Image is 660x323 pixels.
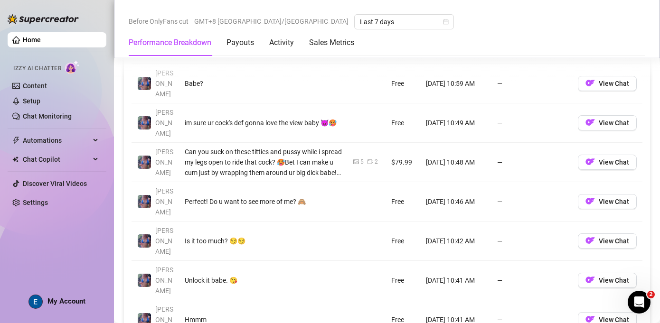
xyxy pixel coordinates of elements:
[309,37,354,48] div: Sales Metrics
[599,198,629,205] span: View Chat
[155,187,173,216] span: [PERSON_NAME]
[155,148,173,176] span: [PERSON_NAME]
[185,118,342,128] div: im sure ur cock's def gonna love the view baby 😈🥵
[578,76,637,91] button: OFView Chat
[12,137,20,144] span: thunderbolt
[226,37,254,48] div: Payouts
[578,160,637,168] a: OFView Chat
[420,103,491,143] td: [DATE] 10:49 AM
[585,78,595,88] img: OF
[585,275,595,285] img: OF
[578,155,637,170] button: OFView Chat
[578,273,637,288] button: OFView Chat
[185,196,342,207] div: Perfect! Do u want to see more of me? 🙈
[23,112,72,120] a: Chat Monitoring
[443,19,449,25] span: calendar
[578,82,637,89] a: OFView Chat
[185,275,342,286] div: Unlock it babe. 😘
[368,159,373,165] span: video-camera
[578,194,637,209] button: OFView Chat
[585,196,595,206] img: OF
[491,103,572,143] td: —
[420,261,491,300] td: [DATE] 10:41 AM
[599,119,629,127] span: View Chat
[386,221,420,261] td: Free
[185,236,342,246] div: Is it too much? 😏😏
[360,15,448,29] span: Last 7 days
[155,69,173,98] span: [PERSON_NAME]
[155,109,173,137] span: [PERSON_NAME]
[129,14,189,28] span: Before OnlyFans cut
[23,97,40,105] a: Setup
[138,234,151,248] img: Jaylie
[420,221,491,261] td: [DATE] 10:42 AM
[386,103,420,143] td: Free
[194,14,349,28] span: GMT+8 [GEOGRAPHIC_DATA]/[GEOGRAPHIC_DATA]
[360,157,364,166] div: 5
[23,82,47,90] a: Content
[353,159,359,165] span: picture
[578,239,637,247] a: OFView Chat
[8,14,79,24] img: logo-BBDzfeDw.svg
[578,278,637,286] a: OFView Chat
[155,266,173,295] span: [PERSON_NAME]
[491,182,572,221] td: —
[29,295,42,308] img: ACg8ocLcPRSDFD1_FgQTWMGHesrdCMFi59PFqVtBfnK-VGsPLWuquQ=s96-c
[420,64,491,103] td: [DATE] 10:59 AM
[386,143,420,182] td: $79.99
[138,116,151,129] img: Jaylie
[23,133,90,148] span: Automations
[65,60,80,74] img: AI Chatter
[578,115,637,130] button: OFView Chat
[386,64,420,103] td: Free
[420,182,491,221] td: [DATE] 10:46 AM
[23,36,41,44] a: Home
[138,195,151,208] img: Jaylie
[578,121,637,129] a: OFView Chat
[138,274,151,287] img: Jaylie
[647,291,655,298] span: 2
[23,152,90,167] span: Chat Copilot
[47,297,85,305] span: My Account
[578,200,637,207] a: OFView Chat
[155,227,173,255] span: [PERSON_NAME]
[375,157,378,166] div: 2
[491,221,572,261] td: —
[138,156,151,169] img: Jaylie
[185,147,342,178] div: Can you suck on these titties and pussy while i spread my legs open to ride that cock? 🥵Bet I can...
[599,277,629,284] span: View Chat
[23,199,48,206] a: Settings
[585,157,595,166] img: OF
[269,37,294,48] div: Activity
[386,261,420,300] td: Free
[420,143,491,182] td: [DATE] 10:48 AM
[138,77,151,90] img: Jaylie
[155,30,173,58] span: [PERSON_NAME]
[578,233,637,249] button: OFView Chat
[585,118,595,127] img: OF
[628,291,651,314] iframe: Intercom live chat
[585,236,595,245] img: OF
[599,158,629,166] span: View Chat
[599,237,629,245] span: View Chat
[599,80,629,87] span: View Chat
[12,156,19,163] img: Chat Copilot
[23,180,87,187] a: Discover Viral Videos
[13,64,61,73] span: Izzy AI Chatter
[129,37,211,48] div: Performance Breakdown
[491,64,572,103] td: —
[185,78,342,89] div: Babe?
[491,261,572,300] td: —
[386,182,420,221] td: Free
[491,143,572,182] td: —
